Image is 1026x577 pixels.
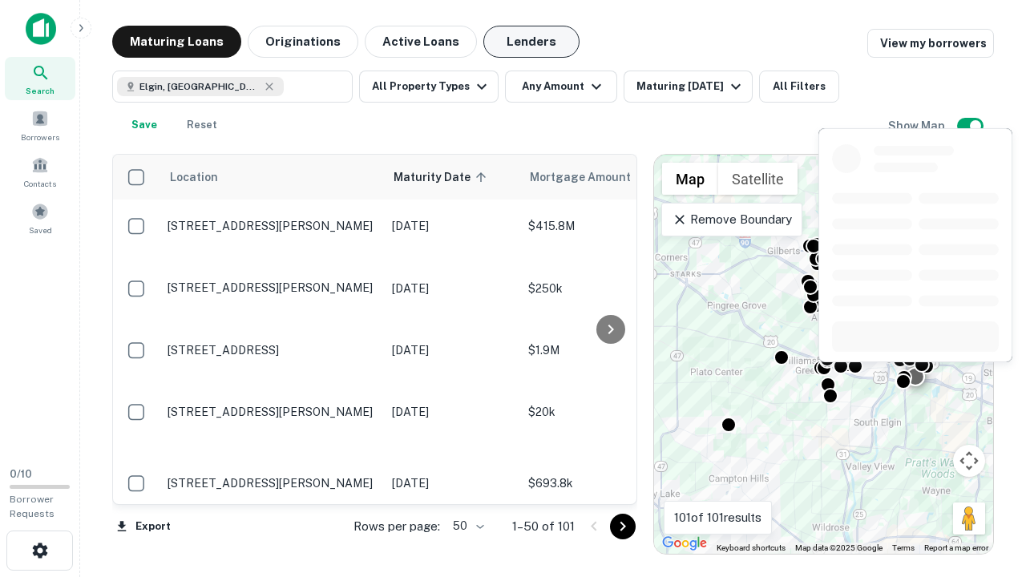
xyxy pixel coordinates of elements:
th: Maturity Date [384,155,520,200]
button: Maturing [DATE] [624,71,753,103]
img: Google [658,533,711,554]
button: Active Loans [365,26,477,58]
p: $693.8k [528,474,689,492]
div: 0 0 [654,155,993,554]
a: Open this area in Google Maps (opens a new window) [658,533,711,554]
button: Save your search to get updates of matches that match your search criteria. [119,109,170,141]
span: Maturity Date [394,167,491,187]
p: [DATE] [392,341,512,359]
button: Lenders [483,26,580,58]
p: [STREET_ADDRESS][PERSON_NAME] [168,476,376,490]
h6: Show Map [888,117,947,135]
span: Saved [29,224,52,236]
p: [STREET_ADDRESS][PERSON_NAME] [168,280,376,295]
p: [STREET_ADDRESS] [168,343,376,357]
div: Maturing [DATE] [636,77,745,96]
p: $20k [528,403,689,421]
button: Go to next page [610,514,636,539]
p: [DATE] [392,403,512,421]
p: [DATE] [392,280,512,297]
button: Reset [176,109,228,141]
span: Location [169,167,218,187]
span: Mortgage Amount [530,167,652,187]
button: Originations [248,26,358,58]
span: Borrower Requests [10,494,55,519]
button: Maturing Loans [112,26,241,58]
p: $250k [528,280,689,297]
iframe: Chat Widget [946,397,1026,474]
th: Mortgage Amount [520,155,697,200]
p: [STREET_ADDRESS][PERSON_NAME] [168,219,376,233]
a: View my borrowers [867,29,994,58]
a: Terms (opens in new tab) [892,543,915,552]
p: $415.8M [528,217,689,235]
button: All Property Types [359,71,499,103]
button: Show satellite imagery [718,163,798,195]
p: Remove Boundary [672,210,791,229]
th: Location [160,155,384,200]
a: Report a map error [924,543,988,552]
button: Keyboard shortcuts [717,543,786,554]
span: Search [26,84,55,97]
span: Borrowers [21,131,59,143]
div: 50 [446,514,487,538]
p: [DATE] [392,217,512,235]
span: Map data ©2025 Google [795,543,883,552]
button: Drag Pegman onto the map to open Street View [953,502,985,535]
p: [STREET_ADDRESS][PERSON_NAME] [168,405,376,419]
a: Contacts [5,150,75,193]
span: 0 / 10 [10,468,32,480]
a: Saved [5,196,75,240]
span: Contacts [24,177,56,190]
button: All Filters [759,71,839,103]
button: Any Amount [505,71,617,103]
p: Rows per page: [353,517,440,536]
button: Show street map [662,163,718,195]
a: Borrowers [5,103,75,147]
button: Export [112,514,175,539]
img: capitalize-icon.png [26,13,56,45]
p: 101 of 101 results [674,508,761,527]
p: 1–50 of 101 [512,517,575,536]
p: [DATE] [392,474,512,492]
a: Search [5,57,75,100]
span: Elgin, [GEOGRAPHIC_DATA], [GEOGRAPHIC_DATA] [139,79,260,94]
p: $1.9M [528,341,689,359]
